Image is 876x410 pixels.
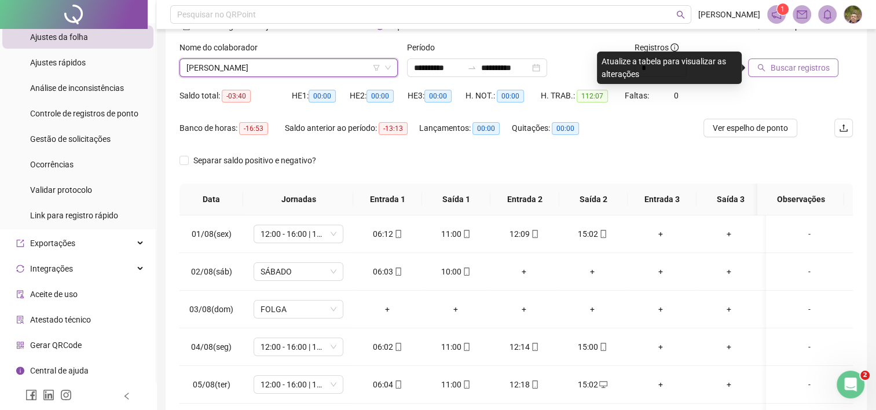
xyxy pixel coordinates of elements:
[597,52,742,84] div: Atualize a tabela para visualizar as alterações
[179,184,243,215] th: Data
[628,184,696,215] th: Entrada 3
[713,122,788,134] span: Ver espelho de ponto
[261,263,336,280] span: SÁBADO
[598,343,607,351] span: mobile
[30,185,92,195] span: Validar protocolo
[704,303,754,316] div: +
[422,184,490,215] th: Saída 1
[757,184,844,215] th: Observações
[567,265,617,278] div: +
[393,380,402,389] span: mobile
[261,225,336,243] span: 12:00 - 16:00 | 17:00 - 21:00
[530,380,539,389] span: mobile
[775,228,844,240] div: -
[179,122,285,135] div: Banco de horas:
[467,63,477,72] span: to
[239,122,268,135] span: -16:53
[362,341,412,353] div: 06:02
[43,389,54,401] span: linkedin
[530,230,539,238] span: mobile
[30,290,78,299] span: Aceite de uso
[461,230,471,238] span: mobile
[567,378,617,391] div: 15:02
[419,122,512,135] div: Lançamentos:
[822,9,833,20] span: bell
[757,64,765,72] span: search
[704,265,754,278] div: +
[530,343,539,351] span: mobile
[285,122,419,135] div: Saldo anterior ao período:
[189,305,233,314] span: 03/08(dom)
[431,341,481,353] div: 11:00
[512,122,596,135] div: Quitações:
[16,316,24,324] span: solution
[577,90,608,103] span: 112:07
[30,366,89,375] span: Central de ajuda
[635,41,679,54] span: Registros
[676,10,685,19] span: search
[30,341,82,350] span: Gerar QRCode
[179,89,292,103] div: Saldo total:
[703,119,797,137] button: Ver espelho de ponto
[16,367,24,375] span: info-circle
[698,8,760,21] span: [PERSON_NAME]
[186,59,391,76] span: JOSÉ YCARO CLAUDINO CUNHA
[636,303,686,316] div: +
[704,228,754,240] div: +
[379,122,408,135] span: -13:13
[499,265,549,278] div: +
[625,91,651,100] span: Faltas:
[16,265,24,273] span: sync
[431,265,481,278] div: 10:00
[16,290,24,298] span: audit
[407,41,442,54] label: Período
[499,228,549,240] div: 12:09
[704,378,754,391] div: +
[771,9,782,20] span: notification
[636,378,686,391] div: +
[431,378,481,391] div: 11:00
[189,154,321,167] span: Separar saldo positivo e negativo?
[393,343,402,351] span: mobile
[16,341,24,349] span: qrcode
[261,338,336,356] span: 12:00 - 16:00 | 17:00 - 21:00
[350,89,408,103] div: HE 2:
[261,376,336,393] span: 12:00 - 16:00 | 17:00 - 21:00
[309,90,336,103] span: 00:00
[30,109,138,118] span: Controle de registros de ponto
[598,230,607,238] span: mobile
[222,90,251,103] span: -03:40
[30,134,111,144] span: Gestão de solicitações
[193,380,230,389] span: 05/08(ter)
[362,265,412,278] div: 06:03
[770,61,829,74] span: Buscar registros
[567,341,617,353] div: 15:00
[598,380,607,389] span: desktop
[431,228,481,240] div: 11:00
[860,371,870,380] span: 2
[30,160,74,169] span: Ocorrências
[373,64,380,71] span: filter
[797,9,807,20] span: mail
[636,228,686,240] div: +
[636,341,686,353] div: +
[30,315,91,324] span: Atestado técnico
[30,83,124,93] span: Análise de inconsistências
[30,239,75,248] span: Exportações
[780,5,785,13] span: 1
[408,89,466,103] div: HE 3:
[191,267,232,276] span: 02/08(sáb)
[748,58,838,77] button: Buscar registros
[559,184,628,215] th: Saída 2
[461,380,471,389] span: mobile
[431,303,481,316] div: +
[775,303,844,316] div: -
[775,378,844,391] div: -
[552,122,579,135] span: 00:00
[767,193,835,206] span: Observações
[467,63,477,72] span: swap-right
[697,184,765,215] th: Saída 3
[499,341,549,353] div: 12:14
[541,89,625,103] div: H. TRAB.:
[16,239,24,247] span: export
